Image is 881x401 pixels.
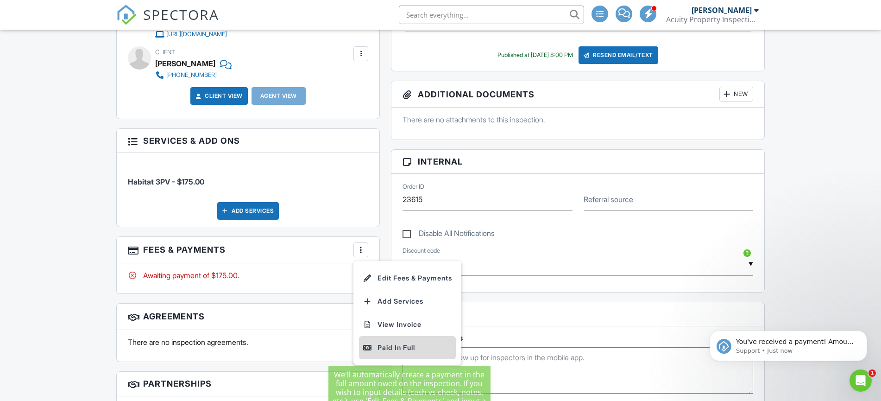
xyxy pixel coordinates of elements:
label: Referral source [584,194,633,204]
span: Habitat 3PV - $175.00 [128,177,204,186]
a: Client View [194,91,243,101]
div: Acuity Property Inspections [666,15,759,24]
span: 1 [868,369,876,377]
div: Resend Email/Text [579,46,658,64]
h3: Agreements [117,304,379,330]
p: There are no inspection agreements. [128,337,368,347]
div: New [719,87,753,102]
input: Search everything... [399,6,584,24]
div: Awaiting payment of $175.00. [128,270,368,280]
h3: Partnerships [117,372,379,396]
a: [PHONE_NUMBER] [155,70,224,80]
h3: Notes [391,302,764,326]
img: The Best Home Inspection Software - Spectora [116,5,137,25]
h3: Internal [391,150,764,174]
div: Add Services [217,202,279,220]
label: Disable All Notifications [403,229,495,241]
div: [PERSON_NAME] [692,6,752,15]
div: [PERSON_NAME] [155,57,215,70]
h3: Fees & Payments [117,237,379,263]
iframe: Intercom notifications message [696,311,881,376]
div: Published at [DATE] 8:00 PM [497,51,573,59]
li: Service: Habitat 3PV [128,160,368,194]
span: Client [155,49,175,56]
span: SPECTORA [143,5,219,24]
label: Discount code [403,247,440,255]
label: Order ID [403,183,424,191]
div: [PHONE_NUMBER] [166,71,217,79]
h3: Services & Add ons [117,129,379,153]
h3: Additional Documents [391,81,764,108]
iframe: Intercom live chat [850,369,872,392]
a: SPECTORA [116,13,219,32]
p: There are no attachments to this inspection. [403,115,753,125]
h5: Inspector Notes [403,333,753,343]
